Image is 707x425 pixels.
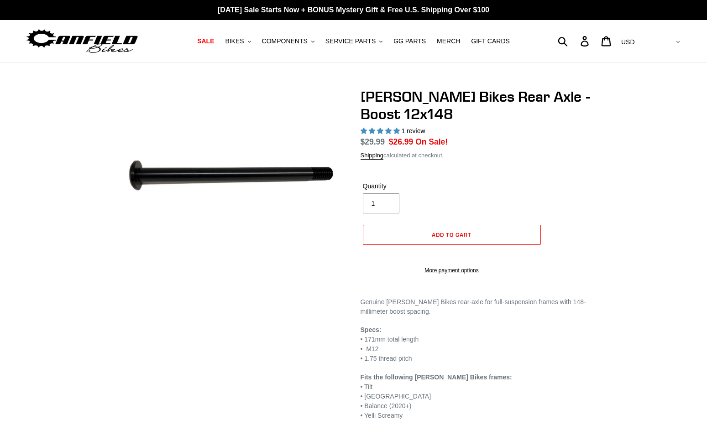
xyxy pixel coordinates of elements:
strong: Fits the following [PERSON_NAME] Bikes frames: [361,373,512,381]
span: 5.00 stars [361,127,402,135]
s: $29.99 [361,137,385,146]
span: GIFT CARDS [471,37,510,45]
span: On Sale! [415,136,448,148]
button: Add to cart [363,225,541,245]
span: Add to cart [432,231,471,238]
div: calculated at checkout. [361,151,602,160]
h1: [PERSON_NAME] Bikes Rear Axle - Boost 12x148 [361,88,602,123]
span: COMPONENTS [262,37,308,45]
span: 1 review [401,127,425,135]
span: GG PARTS [393,37,426,45]
a: More payment options [363,266,541,275]
button: COMPONENTS [257,35,319,47]
img: Canfield Bikes [25,27,139,56]
span: SALE [197,37,214,45]
span: $26.99 [389,137,414,146]
p: • Tilt • [GEOGRAPHIC_DATA] • Balance (2020+) • Yelli Screamy [361,373,602,420]
p: • 171mm total length • M12 • 1.75 thread pitch [361,325,602,363]
a: GG PARTS [389,35,430,47]
span: MERCH [437,37,460,45]
a: GIFT CARDS [466,35,514,47]
span: BIKES [225,37,244,45]
a: Shipping [361,152,384,160]
span: SERVICE PARTS [325,37,376,45]
a: SALE [193,35,219,47]
button: SERVICE PARTS [321,35,387,47]
button: BIKES [220,35,255,47]
input: Search [563,31,586,51]
label: Quantity [363,181,450,191]
strong: Specs: [361,326,382,333]
a: MERCH [432,35,465,47]
p: Genuine [PERSON_NAME] Bikes rear-axle for full-suspension frames with 148-millimeter boost spacing. [361,297,602,316]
